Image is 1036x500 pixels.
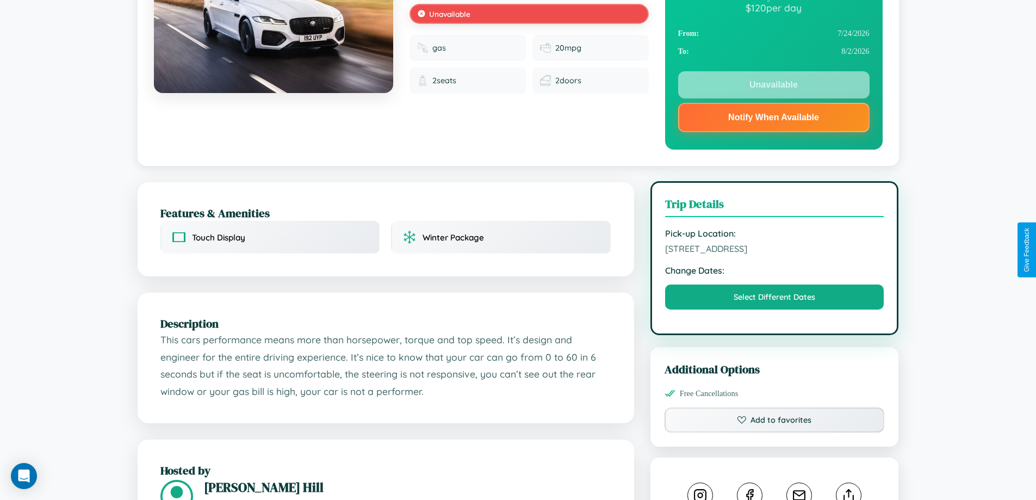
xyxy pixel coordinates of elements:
div: 7 / 24 / 2026 [678,24,870,42]
span: [STREET_ADDRESS] [665,243,884,254]
strong: Change Dates: [665,265,884,276]
span: Winter Package [423,232,484,243]
div: $ 120 per day [678,2,870,14]
h2: Features & Amenities [160,205,611,221]
img: Fuel type [417,42,428,53]
h2: Hosted by [160,462,611,478]
h2: Description [160,316,611,331]
div: Open Intercom Messenger [11,463,37,489]
button: Select Different Dates [665,285,884,310]
button: Notify When Available [678,103,870,132]
span: 2 doors [555,76,581,85]
img: Fuel efficiency [540,42,551,53]
h3: Trip Details [665,196,884,217]
span: 2 seats [432,76,456,85]
strong: Pick-up Location: [665,228,884,239]
span: gas [432,43,446,53]
h3: Additional Options [665,361,885,377]
span: Free Cancellations [680,389,739,398]
div: Give Feedback [1023,228,1031,272]
strong: To: [678,47,689,56]
button: Unavailable [678,71,870,98]
span: 20 mpg [555,43,581,53]
img: Seats [417,75,428,86]
span: Touch Display [192,232,245,243]
span: Unavailable [429,9,470,18]
button: Add to favorites [665,408,885,433]
img: Doors [540,75,551,86]
strong: From: [678,29,699,38]
h3: [PERSON_NAME] Hill [204,478,611,496]
p: This cars performance means more than horsepower, torque and top speed. It’s design and engineer ... [160,331,611,400]
div: 8 / 2 / 2026 [678,42,870,60]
